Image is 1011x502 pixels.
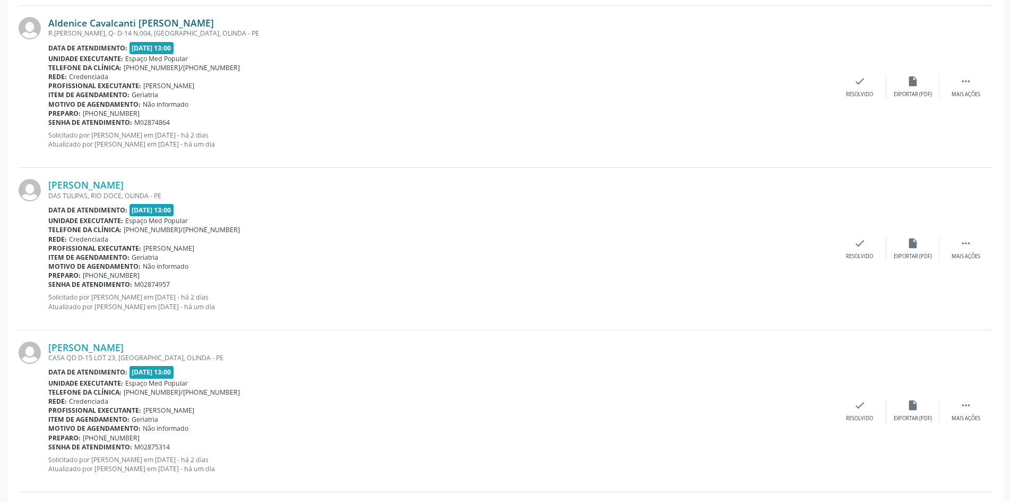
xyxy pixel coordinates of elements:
[125,54,188,63] span: Espaço Med Popular
[125,379,188,388] span: Espaço Med Popular
[69,235,108,244] span: Credenciada
[134,280,170,289] span: M02874957
[48,191,833,200] div: DAS TULIPAS, RIO DOCE, OLINDA - PE
[960,75,972,87] i: 
[48,455,833,473] p: Solicitado por [PERSON_NAME] em [DATE] - há 2 dias Atualizado por [PERSON_NAME] em [DATE] - há um...
[854,399,866,411] i: check
[854,75,866,87] i: check
[48,262,141,271] b: Motivo de agendamento:
[48,225,122,234] b: Telefone da clínica:
[125,216,188,225] span: Espaço Med Popular
[129,366,174,378] span: [DATE] 13:00
[907,237,919,249] i: insert_drive_file
[83,271,140,280] span: [PHONE_NUMBER]
[48,206,127,215] b: Data de atendimento:
[83,109,140,118] span: [PHONE_NUMBER]
[129,42,174,54] span: [DATE] 13:00
[48,244,141,253] b: Profissional executante:
[48,443,132,452] b: Senha de atendimento:
[48,54,123,63] b: Unidade executante:
[846,253,873,260] div: Resolvido
[69,72,108,81] span: Credenciada
[48,44,127,53] b: Data de atendimento:
[894,253,932,260] div: Exportar (PDF)
[48,342,124,353] a: [PERSON_NAME]
[48,63,122,72] b: Telefone da clínica:
[48,131,833,149] p: Solicitado por [PERSON_NAME] em [DATE] - há 2 dias Atualizado por [PERSON_NAME] em [DATE] - há um...
[19,342,41,364] img: img
[48,90,129,99] b: Item de agendamento:
[132,415,158,424] span: Geriatria
[48,415,129,424] b: Item de agendamento:
[19,179,41,201] img: img
[48,433,81,443] b: Preparo:
[48,17,214,29] a: Aldenice Cavalcanti [PERSON_NAME]
[48,424,141,433] b: Motivo de agendamento:
[48,397,67,406] b: Rede:
[952,415,980,422] div: Mais ações
[124,63,240,72] span: [PHONE_NUMBER]/[PHONE_NUMBER]
[48,100,141,109] b: Motivo de agendamento:
[69,397,108,406] span: Credenciada
[894,91,932,98] div: Exportar (PDF)
[143,262,188,271] span: Não informado
[48,406,141,415] b: Profissional executante:
[960,399,972,411] i: 
[143,424,188,433] span: Não informado
[48,216,123,225] b: Unidade executante:
[48,388,122,397] b: Telefone da clínica:
[132,253,158,262] span: Geriatria
[143,406,194,415] span: [PERSON_NAME]
[48,235,67,244] b: Rede:
[48,72,67,81] b: Rede:
[907,399,919,411] i: insert_drive_file
[48,81,141,90] b: Profissional executante:
[48,118,132,127] b: Senha de atendimento:
[846,415,873,422] div: Resolvido
[48,109,81,118] b: Preparo:
[83,433,140,443] span: [PHONE_NUMBER]
[48,293,833,311] p: Solicitado por [PERSON_NAME] em [DATE] - há 2 dias Atualizado por [PERSON_NAME] em [DATE] - há um...
[124,225,240,234] span: [PHONE_NUMBER]/[PHONE_NUMBER]
[134,443,170,452] span: M02875314
[846,91,873,98] div: Resolvido
[894,415,932,422] div: Exportar (PDF)
[48,271,81,280] b: Preparo:
[907,75,919,87] i: insert_drive_file
[143,81,194,90] span: [PERSON_NAME]
[952,91,980,98] div: Mais ações
[48,179,124,191] a: [PERSON_NAME]
[952,253,980,260] div: Mais ações
[48,253,129,262] b: Item de agendamento:
[143,100,188,109] span: Não informado
[132,90,158,99] span: Geriatria
[48,379,123,388] b: Unidade executante:
[143,244,194,253] span: [PERSON_NAME]
[48,29,833,38] div: R.[PERSON_NAME], Q- D-14 N.004, [GEOGRAPHIC_DATA], OLINDA - PE
[48,280,132,289] b: Senha de atendimento:
[854,237,866,249] i: check
[134,118,170,127] span: M02874864
[48,353,833,362] div: CASA QD D-15 LOT 23, [GEOGRAPHIC_DATA], OLINDA - PE
[129,204,174,216] span: [DATE] 13:00
[19,17,41,39] img: img
[960,237,972,249] i: 
[124,388,240,397] span: [PHONE_NUMBER]/[PHONE_NUMBER]
[48,368,127,377] b: Data de atendimento:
